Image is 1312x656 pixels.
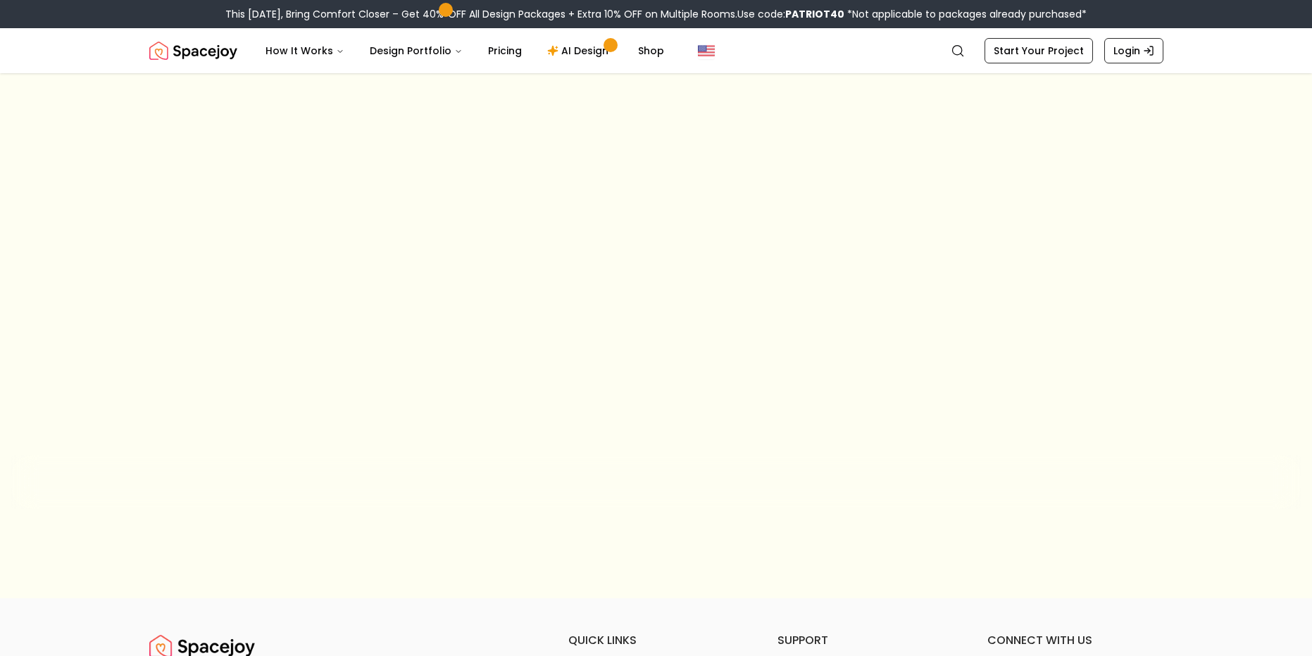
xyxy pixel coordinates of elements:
nav: Global [149,28,1163,73]
a: Spacejoy [149,37,237,65]
b: PATRIOT40 [785,7,844,21]
a: Login [1104,38,1163,63]
button: How It Works [254,37,356,65]
h6: support [777,632,954,649]
img: Spacejoy Logo [149,37,237,65]
a: Pricing [477,37,533,65]
a: Start Your Project [985,38,1093,63]
h6: quick links [568,632,744,649]
div: This [DATE], Bring Comfort Closer – Get 40% OFF All Design Packages + Extra 10% OFF on Multiple R... [225,7,1087,21]
span: *Not applicable to packages already purchased* [844,7,1087,21]
img: United States [698,42,715,59]
h6: connect with us [987,632,1163,649]
nav: Main [254,37,675,65]
a: Shop [627,37,675,65]
a: AI Design [536,37,624,65]
button: Design Portfolio [358,37,474,65]
span: Use code: [737,7,844,21]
